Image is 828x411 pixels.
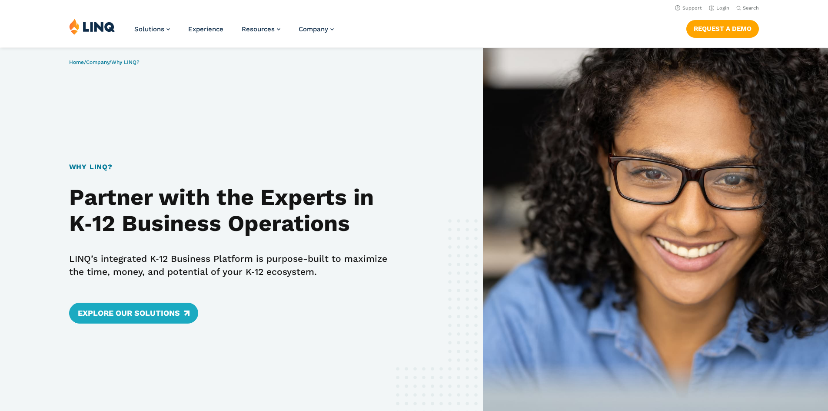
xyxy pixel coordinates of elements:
nav: Button Navigation [686,18,759,37]
p: LINQ’s integrated K‑12 Business Platform is purpose-built to maximize the time, money, and potent... [69,252,396,278]
span: / / [69,59,140,65]
a: Company [299,25,334,33]
a: Explore Our Solutions [69,303,198,324]
a: Login [709,5,729,11]
h1: Why LINQ? [69,162,396,172]
img: LINQ | K‑12 Software [69,18,115,35]
a: Request a Demo [686,20,759,37]
a: Company [86,59,109,65]
a: Home [69,59,84,65]
a: Support [675,5,702,11]
span: Company [299,25,328,33]
span: Why LINQ? [111,59,140,65]
a: Solutions [134,25,170,33]
a: Resources [242,25,280,33]
span: Solutions [134,25,164,33]
h2: Partner with the Experts in K‑12 Business Operations [69,184,396,237]
a: Experience [188,25,223,33]
span: Search [743,5,759,11]
span: Resources [242,25,275,33]
nav: Primary Navigation [134,18,334,47]
button: Open Search Bar [736,5,759,11]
